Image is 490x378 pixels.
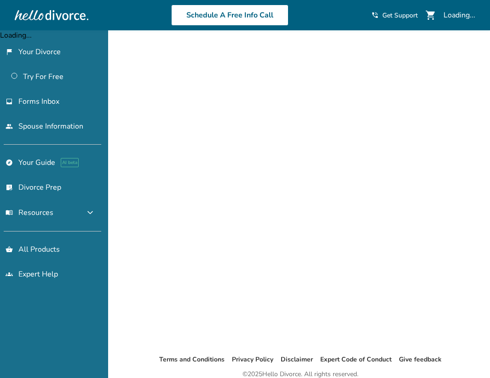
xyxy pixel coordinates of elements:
a: Terms and Conditions [159,355,225,364]
span: explore [6,159,13,166]
span: menu_book [6,209,13,216]
a: Expert Code of Conduct [320,355,392,364]
a: phone_in_talkGet Support [371,11,418,20]
li: Give feedback [399,354,442,365]
span: shopping_cart [425,10,436,21]
span: people [6,123,13,130]
span: shopping_basket [6,246,13,253]
a: Schedule A Free Info Call [171,5,288,26]
span: Resources [6,208,53,218]
span: Get Support [382,11,418,20]
span: AI beta [61,158,79,167]
span: flag_2 [6,48,13,56]
div: Loading... [444,10,475,20]
span: inbox [6,98,13,105]
a: Privacy Policy [232,355,273,364]
span: list_alt_check [6,184,13,191]
span: Forms Inbox [18,96,59,107]
span: phone_in_talk [371,11,379,19]
li: Disclaimer [281,354,313,365]
span: expand_more [85,207,96,218]
span: groups [6,271,13,278]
